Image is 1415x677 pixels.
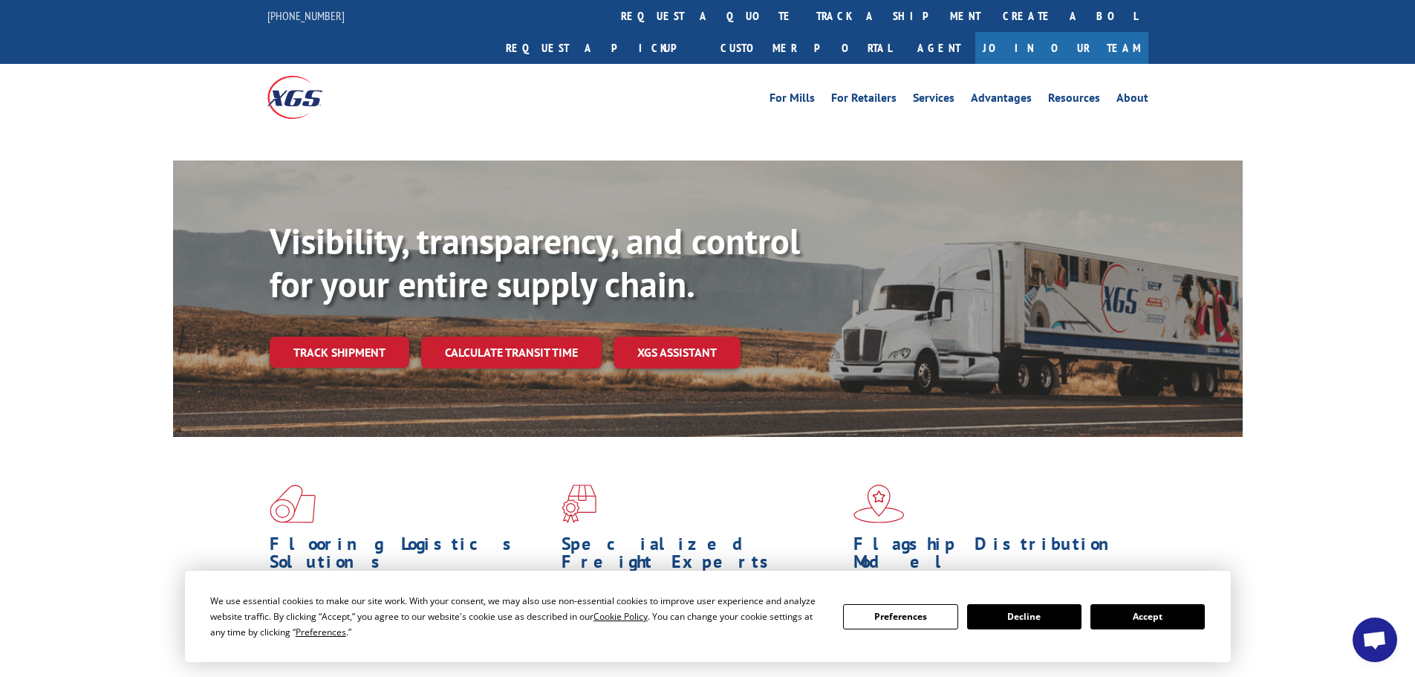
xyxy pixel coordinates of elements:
button: Decline [967,604,1081,629]
a: Open chat [1353,618,1397,662]
img: xgs-icon-total-supply-chain-intelligence-red [270,485,316,523]
a: For Retailers [831,92,897,108]
button: Preferences [843,604,957,629]
a: Customer Portal [709,32,902,64]
h1: Flagship Distribution Model [853,535,1134,578]
a: Join Our Team [975,32,1148,64]
div: We use essential cookies to make our site work. With your consent, we may also use non-essential ... [210,593,825,640]
a: Track shipment [270,337,409,368]
a: [PHONE_NUMBER] [267,8,345,23]
h1: Specialized Freight Experts [562,535,842,578]
span: Cookie Policy [593,610,648,623]
b: Visibility, transparency, and control for your entire supply chain. [270,218,800,307]
a: Agent [902,32,975,64]
a: XGS ASSISTANT [614,337,741,369]
span: Preferences [296,626,346,638]
img: xgs-icon-flagship-distribution-model-red [853,485,905,523]
img: xgs-icon-focused-on-flooring-red [562,485,596,523]
div: Cookie Consent Prompt [185,571,1231,662]
button: Accept [1090,604,1205,629]
a: For Mills [770,92,815,108]
h1: Flooring Logistics Solutions [270,535,550,578]
a: Advantages [971,92,1032,108]
a: Services [913,92,954,108]
a: Calculate transit time [421,337,602,369]
a: Resources [1048,92,1100,108]
a: About [1116,92,1148,108]
a: Request a pickup [495,32,709,64]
